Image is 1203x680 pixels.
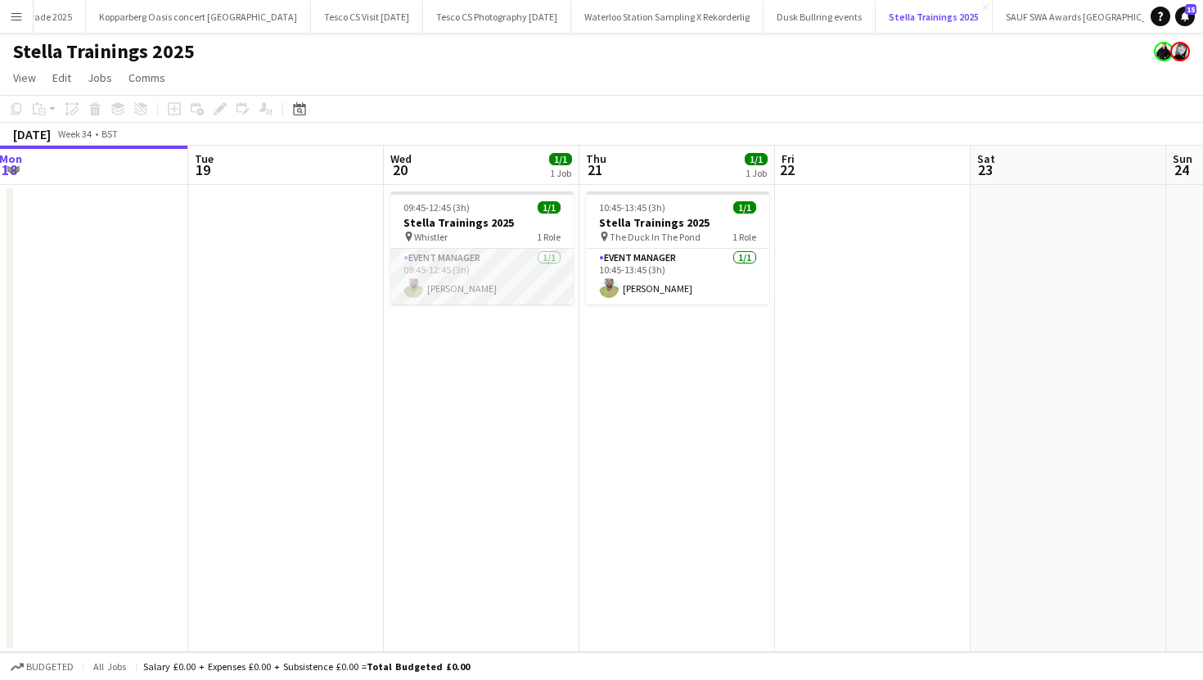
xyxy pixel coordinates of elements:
span: Comms [128,70,165,85]
button: Waterloo Station Sampling X Rekorderlig [571,1,764,33]
span: Budgeted [26,661,74,673]
a: Jobs [81,67,119,88]
span: Total Budgeted £0.00 [367,660,470,673]
span: Sun [1173,151,1192,166]
span: Tue [195,151,214,166]
span: View [13,70,36,85]
span: Thu [586,151,606,166]
h3: Stella Trainings 2025 [390,215,574,230]
span: Week 34 [54,128,95,140]
span: Fri [782,151,795,166]
div: 1 Job [746,167,767,179]
span: 19 [192,160,214,179]
h1: Stella Trainings 2025 [13,39,195,64]
span: All jobs [90,660,129,673]
span: 09:45-12:45 (3h) [403,201,470,214]
span: 10:45-13:45 (3h) [599,201,665,214]
button: Stella Trainings 2025 [876,1,993,33]
button: Tesco CS Photography [DATE] [423,1,571,33]
span: 22 [779,160,795,179]
span: 24 [1170,160,1192,179]
span: Whistler [414,231,448,243]
span: Jobs [88,70,112,85]
div: Salary £0.00 + Expenses £0.00 + Subsistence £0.00 = [143,660,470,673]
span: 1/1 [733,201,756,214]
button: Dusk Bullring events [764,1,876,33]
div: BST [101,128,118,140]
span: 23 [975,160,995,179]
span: 1/1 [549,153,572,165]
span: Wed [390,151,412,166]
button: Budgeted [8,658,76,676]
span: 1/1 [538,201,561,214]
button: Tesco CS Visit [DATE] [311,1,423,33]
a: Edit [46,67,78,88]
span: Edit [52,70,71,85]
app-user-avatar: Danielle Ferguson [1154,42,1174,61]
span: 1 Role [732,231,756,243]
app-user-avatar: Janeann Ferguson [1170,42,1190,61]
a: 15 [1175,7,1195,26]
div: 1 Job [550,167,571,179]
app-job-card: 10:45-13:45 (3h)1/1Stella Trainings 2025 The Duck In The Pond1 RoleEvent Manager1/110:45-13:45 (3... [586,191,769,304]
app-job-card: 09:45-12:45 (3h)1/1Stella Trainings 2025 Whistler1 RoleEvent Manager1/109:45-12:45 (3h)[PERSON_NAME] [390,191,574,304]
span: The Duck In The Pond [610,231,701,243]
app-card-role: Event Manager1/109:45-12:45 (3h)[PERSON_NAME] [390,249,574,304]
button: SAUF SWA Awards [GEOGRAPHIC_DATA] [993,1,1187,33]
app-card-role: Event Manager1/110:45-13:45 (3h)[PERSON_NAME] [586,249,769,304]
span: 15 [1185,4,1196,15]
span: Sat [977,151,995,166]
span: 1 Role [537,231,561,243]
button: Kopparberg Oasis concert [GEOGRAPHIC_DATA] [86,1,311,33]
span: 20 [388,160,412,179]
a: Comms [122,67,172,88]
span: 21 [583,160,606,179]
h3: Stella Trainings 2025 [586,215,769,230]
div: [DATE] [13,126,51,142]
a: View [7,67,43,88]
span: 1/1 [745,153,768,165]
